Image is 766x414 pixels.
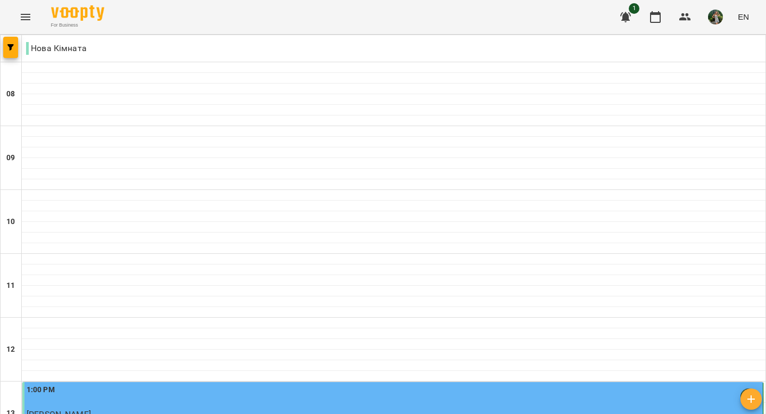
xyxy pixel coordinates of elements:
span: EN [738,11,749,22]
img: 37cdd469de536bb36379b41cc723a055.jpg [708,10,723,24]
h6: 09 [6,152,15,164]
button: Add lesson [740,388,762,410]
img: Voopty Logo [51,5,104,21]
button: Menu [13,4,38,30]
span: For Business [51,22,104,29]
button: EN [734,7,753,27]
span: 1 [629,3,639,14]
h6: 10 [6,216,15,228]
p: Нова Кімната [26,42,87,55]
h6: 12 [6,344,15,355]
h6: 11 [6,280,15,292]
h6: 08 [6,88,15,100]
label: 1:00 PM [27,384,55,396]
